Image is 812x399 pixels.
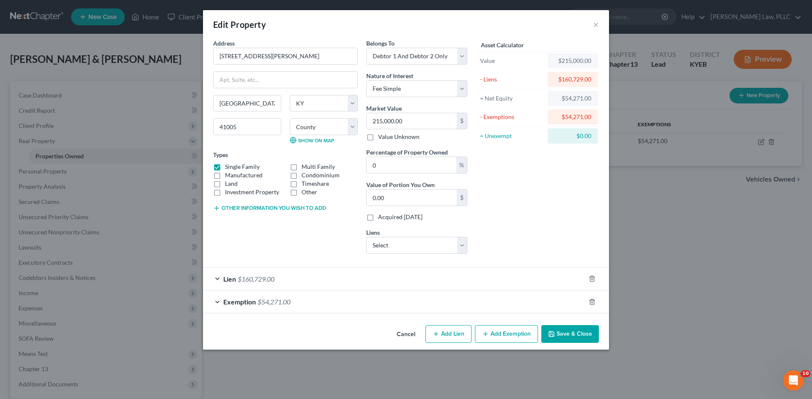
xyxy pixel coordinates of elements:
label: Asset Calculator [481,41,524,49]
input: Enter city... [214,95,281,111]
div: % [456,157,467,173]
span: $160,729.00 [238,275,274,283]
div: = Unexempt [480,132,544,140]
label: Acquired [DATE] [378,213,422,221]
label: Multi Family [302,163,335,171]
label: Single Family [225,163,260,171]
label: Types [213,150,228,159]
div: Edit Property [213,19,266,30]
button: Save & Close [541,325,599,343]
iframe: Intercom live chat [783,370,804,391]
div: $54,271.00 [554,113,591,121]
input: 0.00 [367,113,457,129]
div: $0.00 [554,132,591,140]
button: Add Lien [425,325,472,343]
button: Other information you wish to add [213,205,326,212]
label: Investment Property [225,188,279,196]
input: Enter zip... [213,118,281,135]
label: Liens [366,228,380,237]
input: 0.00 [367,157,456,173]
label: Other [302,188,317,196]
div: $ [457,190,467,206]
label: Market Value [366,104,402,113]
span: Address [213,40,235,47]
label: Land [225,179,238,188]
input: 0.00 [367,190,457,206]
span: 10 [801,370,810,377]
div: - Liens [480,75,544,84]
a: Show on Map [290,137,334,144]
input: Apt, Suite, etc... [214,72,357,88]
div: $54,271.00 [554,94,591,103]
div: $215,000.00 [554,57,591,65]
button: Add Exemption [475,325,538,343]
button: Cancel [390,326,422,343]
label: Timeshare [302,179,329,188]
span: Belongs To [366,40,395,47]
label: Value Unknown [378,133,420,141]
div: $160,729.00 [554,75,591,84]
div: = Net Equity [480,94,544,103]
label: Percentage of Property Owned [366,148,448,157]
label: Condominium [302,171,340,179]
span: $54,271.00 [258,298,291,306]
span: Lien [223,275,236,283]
div: - Exemptions [480,113,544,121]
div: $ [457,113,467,129]
label: Value of Portion You Own [366,180,435,189]
button: × [593,19,599,30]
input: Enter address... [214,48,357,64]
label: Manufactured [225,171,263,179]
div: Value [480,57,544,65]
label: Nature of Interest [366,71,413,80]
span: Exemption [223,298,256,306]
